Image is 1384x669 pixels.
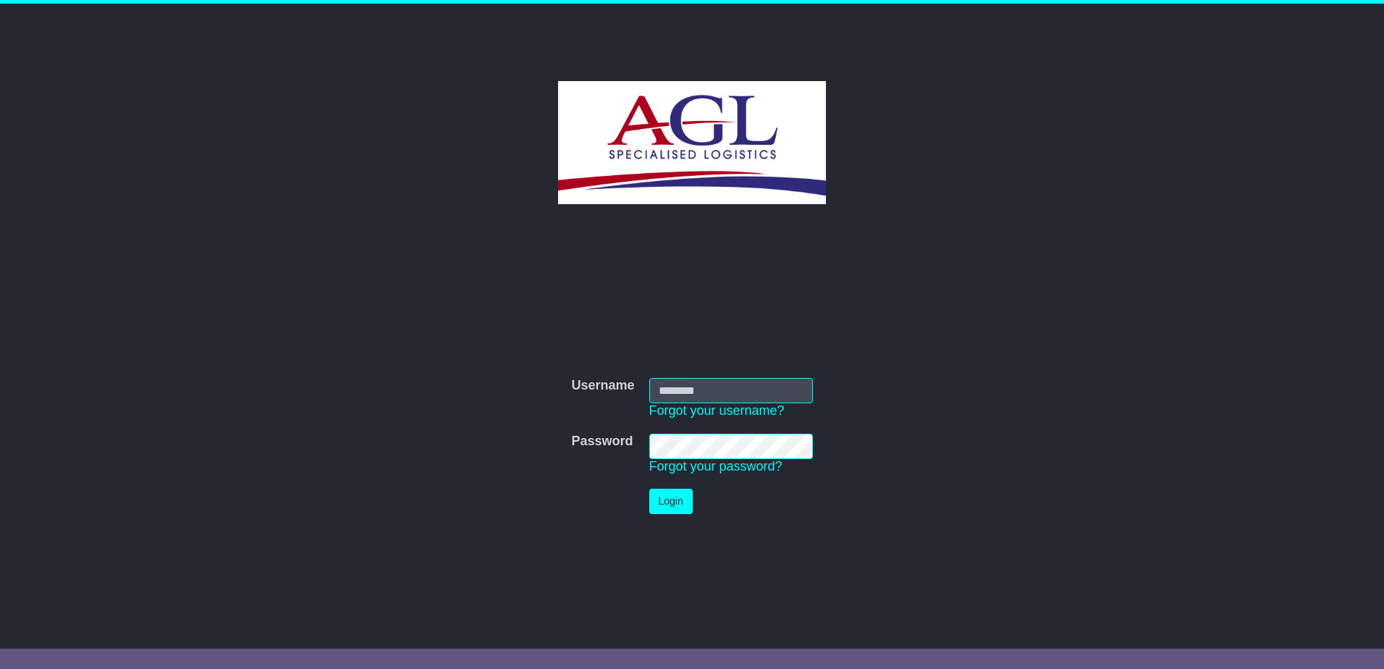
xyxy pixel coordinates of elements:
[558,81,825,204] img: AGL SPECIALISED LOGISTICS
[649,459,782,474] a: Forgot your password?
[571,378,634,394] label: Username
[649,489,693,514] button: Login
[649,403,785,418] a: Forgot your username?
[571,434,633,450] label: Password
